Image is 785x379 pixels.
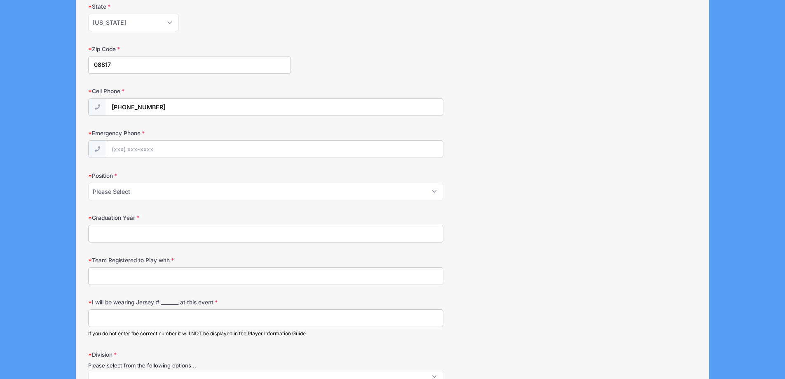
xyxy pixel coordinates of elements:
[88,256,291,264] label: Team Registered to Play with
[88,214,291,222] label: Graduation Year
[88,351,291,359] label: Division
[88,129,291,137] label: Emergency Phone
[88,45,291,53] label: Zip Code
[88,2,291,11] label: State
[88,362,443,370] div: Please select from the following options...
[88,172,291,180] label: Position
[88,330,443,337] div: If you do not enter the correct number it will NOT be displayed in the Player Information Guide
[88,298,291,306] label: I will be wearing Jersey # _______ at this event
[106,98,443,116] input: (xxx) xxx-xxxx
[106,140,443,158] input: (xxx) xxx-xxxx
[88,56,291,74] input: xxxxx
[88,87,291,95] label: Cell Phone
